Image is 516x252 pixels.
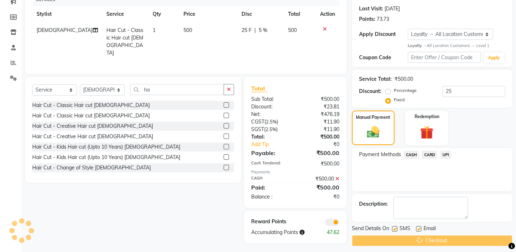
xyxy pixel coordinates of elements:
[359,54,408,61] div: Coupon Code
[254,27,256,34] span: |
[130,84,224,95] input: Search or Scan
[356,114,390,121] label: Manual Payment
[484,52,504,63] button: Apply
[246,175,295,183] div: CASH
[242,27,252,34] span: 25 F
[246,149,295,157] div: Payable:
[295,126,345,133] div: ₹11.90
[251,85,268,92] span: Total
[266,119,277,125] span: 2.5%
[32,122,153,130] div: Hair Cut - Creative Hair cut [DEMOGRAPHIC_DATA]
[359,151,401,158] span: Payment Methods
[32,112,150,120] div: Hair Cut - Classic Hair cut [DEMOGRAPHIC_DATA]
[251,169,339,175] div: Payments
[359,200,388,208] div: Description:
[377,15,389,23] div: 73.73
[295,193,345,201] div: ₹0
[246,95,295,103] div: Sub Total:
[359,31,408,38] div: Apply Discount
[295,103,345,111] div: ₹23.81
[32,164,151,172] div: Hair Cut - Change of Style [DEMOGRAPHIC_DATA]
[32,154,180,161] div: Hair Cut - Kids Hair cut (Upto 10 Years) [DEMOGRAPHIC_DATA]
[259,27,267,34] span: 5 %
[316,6,339,22] th: Action
[404,151,419,159] span: CASH
[266,126,276,132] span: 2.5%
[153,27,156,33] span: 1
[394,97,405,103] label: Fixed
[237,6,283,22] th: Disc
[304,141,345,148] div: ₹0
[363,125,383,139] img: _cash.svg
[246,229,320,236] div: Accumulating Points
[251,118,264,125] span: CGST
[246,160,295,168] div: Cash Tendered:
[400,225,410,234] span: SMS
[395,75,413,83] div: ₹500.00
[32,6,102,22] th: Stylist
[32,133,153,140] div: Hair Cut - Creative Hair cut [DEMOGRAPHIC_DATA]
[246,141,304,148] a: Add Tip
[359,5,383,13] div: Last Visit:
[359,75,392,83] div: Service Total:
[295,95,345,103] div: ₹500.00
[424,225,436,234] span: Email
[359,88,381,95] div: Discount:
[295,149,345,157] div: ₹500.00
[394,87,417,94] label: Percentage
[295,118,345,126] div: ₹11.90
[246,218,295,226] div: Reward Points
[440,151,451,159] span: UPI
[408,43,427,48] strong: Loyalty →
[32,143,180,151] div: Hair Cut - Kids Hair cut (Upto 10 Years) [DEMOGRAPHIC_DATA]
[37,27,92,33] span: [DEMOGRAPHIC_DATA]
[246,183,295,192] div: Paid:
[284,6,316,22] th: Total
[384,5,400,13] div: [DATE]
[251,126,264,132] span: SGST
[183,27,192,33] span: 500
[359,15,375,23] div: Points:
[246,111,295,118] div: Net:
[320,229,345,236] div: 47.62
[179,6,237,22] th: Price
[106,27,143,56] span: Hair Cut - Classic Hair cut [DEMOGRAPHIC_DATA]
[295,111,345,118] div: ₹476.19
[352,225,389,234] span: Send Details On
[415,113,439,120] label: Redemption
[148,6,179,22] th: Qty
[422,151,437,159] span: CARD
[246,193,295,201] div: Balance :
[295,183,345,192] div: ₹500.00
[246,118,295,126] div: ( )
[295,133,345,141] div: ₹500.00
[416,124,438,141] img: _gift.svg
[246,133,295,141] div: Total:
[408,43,505,49] div: All Location Customers → Level 1
[288,27,297,33] span: 500
[408,52,481,63] input: Enter Offer / Coupon Code
[32,102,150,109] div: Hair Cut - Classic Hair cut [DEMOGRAPHIC_DATA]
[295,160,345,168] div: ₹500.00
[295,175,345,183] div: ₹500.00
[246,103,295,111] div: Discount:
[102,6,149,22] th: Service
[246,126,295,133] div: ( )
